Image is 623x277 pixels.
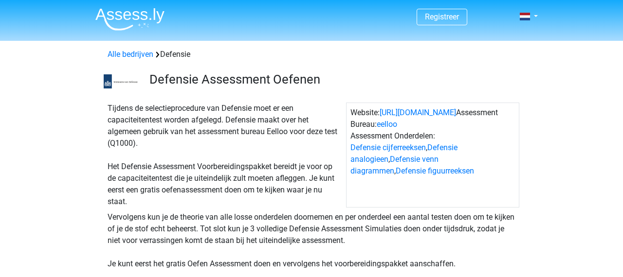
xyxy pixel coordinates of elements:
a: Defensie venn diagrammen [350,155,439,175]
div: Tijdens de selectieprocedure van Defensie moet er een capaciteitentest worden afgelegd. Defensie ... [104,103,346,208]
div: Website: Assessment Bureau: Assessment Onderdelen: , , , [346,103,519,208]
a: Defensie cijferreeksen [350,143,426,152]
a: [URL][DOMAIN_NAME] [380,108,456,117]
a: Defensie analogieen [350,143,458,164]
img: Assessly [95,8,165,31]
a: Defensie figuurreeksen [396,166,474,175]
a: eelloo [377,120,397,129]
div: Vervolgens kun je de theorie van alle losse onderdelen doornemen en per onderdeel een aantal test... [104,211,519,270]
h3: Defensie Assessment Oefenen [149,72,512,87]
a: Alle bedrijven [108,50,153,59]
a: Registreer [425,12,459,21]
div: Defensie [104,49,519,60]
